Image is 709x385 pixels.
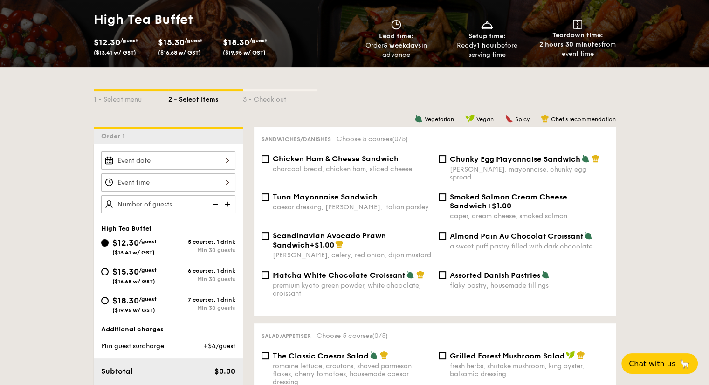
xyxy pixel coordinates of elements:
[552,31,603,39] span: Teardown time:
[273,192,378,201] span: Tuna Mayonnaise Sandwich
[262,193,269,201] input: Tuna Mayonnaise Sandwichcaesar dressing, [PERSON_NAME], italian parsley
[581,154,590,163] img: icon-vegetarian.fe4039eb.svg
[310,241,334,249] span: +$1.00
[380,351,388,359] img: icon-chef-hat.a58ddaea.svg
[101,367,133,376] span: Subtotal
[592,154,600,163] img: icon-chef-hat.a58ddaea.svg
[262,155,269,163] input: Chicken Ham & Cheese Sandwichcharcoal bread, chicken ham, sliced cheese
[541,270,550,279] img: icon-vegetarian.fe4039eb.svg
[450,165,608,181] div: [PERSON_NAME], mayonnaise, chunky egg spread
[445,41,529,60] div: Ready before serving time
[566,351,575,359] img: icon-vegan.f8ff3823.svg
[94,37,120,48] span: $12.30
[273,251,431,259] div: [PERSON_NAME], celery, red onion, dijon mustard
[480,20,494,30] img: icon-dish.430c3a2e.svg
[94,49,136,56] span: ($13.41 w/ GST)
[101,132,129,140] span: Order 1
[112,238,139,248] span: $12.30
[101,297,109,304] input: $18.30/guest($19.95 w/ GST)7 courses, 1 drinkMin 30 guests
[101,325,235,334] div: Additional charges
[273,271,405,280] span: Matcha White Chocolate Croissant
[372,332,388,340] span: (0/5)
[214,367,235,376] span: $0.00
[120,37,138,44] span: /guest
[439,232,446,240] input: Almond Pain Au Chocolat Croissanta sweet puff pastry filled with dark chocolate
[450,242,608,250] div: a sweet puff pastry filled with dark chocolate
[223,37,249,48] span: $18.30
[207,195,221,213] img: icon-reduce.1d2dbef1.svg
[158,49,201,56] span: ($16.68 w/ GST)
[168,239,235,245] div: 5 courses, 1 drink
[112,278,155,285] span: ($16.68 w/ GST)
[450,155,580,164] span: Chunky Egg Mayonnaise Sandwich
[262,136,331,143] span: Sandwiches/Danishes
[185,37,202,44] span: /guest
[477,41,497,49] strong: 1 hour
[168,296,235,303] div: 7 courses, 1 drink
[379,32,413,40] span: Lead time:
[101,151,235,170] input: Event date
[439,271,446,279] input: Assorted Danish Pastriesflaky pastry, housemade fillings
[392,135,408,143] span: (0/5)
[273,282,431,297] div: premium kyoto green powder, white chocolate, croissant
[262,333,311,339] span: Salad/Appetiser
[416,270,425,279] img: icon-chef-hat.a58ddaea.svg
[450,351,565,360] span: Grilled Forest Mushroom Salad
[168,276,235,282] div: Min 30 guests
[273,231,386,249] span: Scandinavian Avocado Prawn Sandwich
[273,351,369,360] span: The Classic Caesar Salad
[425,116,454,123] span: Vegetarian
[223,49,266,56] span: ($19.95 w/ GST)
[112,296,139,306] span: $18.30
[515,116,530,123] span: Spicy
[450,271,540,280] span: Assorted Danish Pastries
[249,37,267,44] span: /guest
[221,195,235,213] img: icon-add.58712e84.svg
[101,268,109,275] input: $15.30/guest($16.68 w/ GST)6 courses, 1 drinkMin 30 guests
[536,40,620,59] div: from event time
[370,351,378,359] img: icon-vegetarian.fe4039eb.svg
[168,91,243,104] div: 2 - Select items
[101,225,152,233] span: High Tea Buffet
[139,238,157,245] span: /guest
[551,116,616,123] span: Chef's recommendation
[273,203,431,211] div: caesar dressing, [PERSON_NAME], italian parsley
[337,135,408,143] span: Choose 5 courses
[439,193,446,201] input: Smoked Salmon Cream Cheese Sandwich+$1.00caper, cream cheese, smoked salmon
[629,359,675,368] span: Chat with us
[112,249,155,256] span: ($13.41 w/ GST)
[439,155,446,163] input: Chunky Egg Mayonnaise Sandwich[PERSON_NAME], mayonnaise, chunky egg spread
[450,212,608,220] div: caper, cream cheese, smoked salmon
[101,173,235,192] input: Event time
[487,201,511,210] span: +$1.00
[468,32,506,40] span: Setup time:
[273,165,431,173] div: charcoal bread, chicken ham, sliced cheese
[158,37,185,48] span: $15.30
[112,267,139,277] span: $15.30
[450,362,608,378] div: fresh herbs, shiitake mushroom, king oyster, balsamic dressing
[262,352,269,359] input: The Classic Caesar Saladromaine lettuce, croutons, shaved parmesan flakes, cherry tomatoes, house...
[505,114,513,123] img: icon-spicy.37a8142b.svg
[168,247,235,254] div: Min 30 guests
[621,353,698,374] button: Chat with us🦙
[273,154,399,163] span: Chicken Ham & Cheese Sandwich
[139,267,157,274] span: /guest
[101,239,109,247] input: $12.30/guest($13.41 w/ GST)5 courses, 1 drinkMin 30 guests
[335,240,344,248] img: icon-chef-hat.a58ddaea.svg
[541,114,549,123] img: icon-chef-hat.a58ddaea.svg
[539,41,601,48] strong: 2 hours 30 minutes
[262,232,269,240] input: Scandinavian Avocado Prawn Sandwich+$1.00[PERSON_NAME], celery, red onion, dijon mustard
[450,232,583,241] span: Almond Pain Au Chocolat Croissant
[577,351,585,359] img: icon-chef-hat.a58ddaea.svg
[584,231,592,240] img: icon-vegetarian.fe4039eb.svg
[414,114,423,123] img: icon-vegetarian.fe4039eb.svg
[384,41,421,49] strong: 5 weekdays
[465,114,475,123] img: icon-vegan.f8ff3823.svg
[450,192,567,210] span: Smoked Salmon Cream Cheese Sandwich
[439,352,446,359] input: Grilled Forest Mushroom Saladfresh herbs, shiitake mushroom, king oyster, balsamic dressing
[243,91,317,104] div: 3 - Check out
[406,270,414,279] img: icon-vegetarian.fe4039eb.svg
[94,91,168,104] div: 1 - Select menu
[203,342,235,350] span: +$4/guest
[94,11,351,28] h1: High Tea Buffet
